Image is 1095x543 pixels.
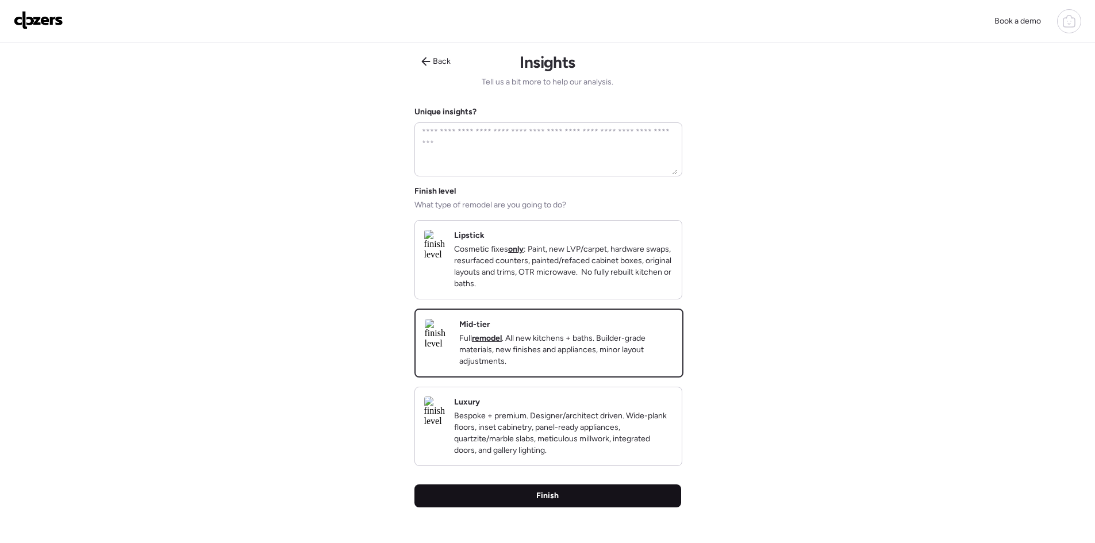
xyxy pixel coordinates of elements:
p: Bespoke + premium. Designer/architect driven. Wide-plank floors, inset cabinetry, panel-ready app... [454,410,673,456]
span: What type of remodel are you going to do? [414,199,566,211]
img: finish level [424,396,445,426]
label: Unique insights? [414,107,477,117]
span: Book a demo [994,16,1041,26]
p: Full . All new kitchens + baths. Builder-grade materials, new finishes and appliances, minor layo... [459,333,673,367]
span: Finish [536,490,559,502]
p: Cosmetic fixes : Paint, new LVP/carpet, hardware swaps, resurfaced counters, painted/refaced cabi... [454,244,673,290]
h2: Luxury [454,396,480,408]
img: Logo [14,11,63,29]
span: Back [433,56,451,67]
h1: Insights [520,52,575,72]
span: Tell us a bit more to help our analysis. [482,76,613,88]
h2: Lipstick [454,230,485,241]
span: Finish level [414,186,456,197]
strong: only [508,244,524,254]
h2: Mid-tier [459,319,490,330]
strong: remodel [472,333,502,343]
img: finish level [425,319,450,349]
img: finish level [424,230,445,260]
